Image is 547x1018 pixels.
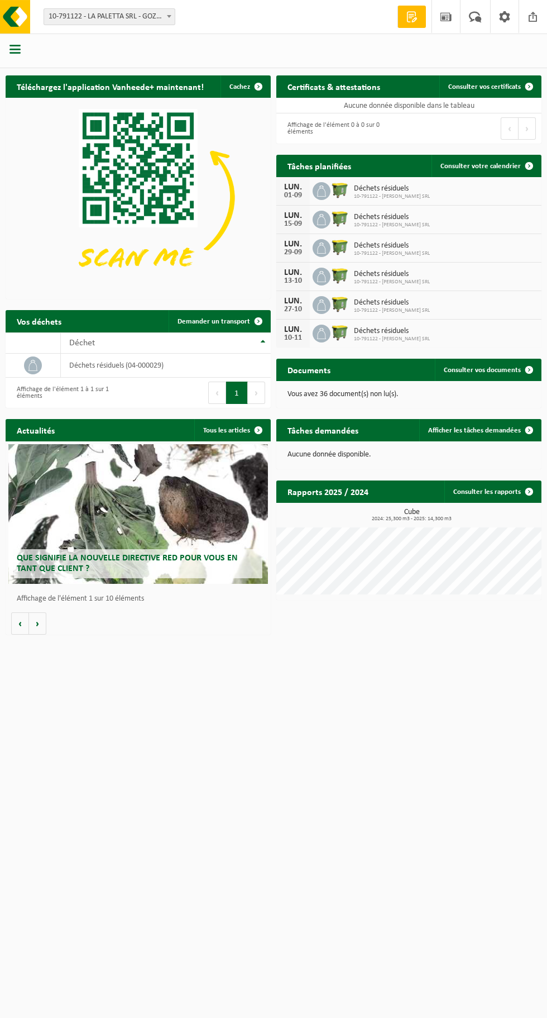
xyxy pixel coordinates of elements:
span: 10-791122 - [PERSON_NAME] SRL [354,307,430,314]
a: Consulter vos certificats [439,75,540,98]
h2: Tâches planifiées [276,155,362,177]
img: WB-1100-HPE-GN-51 [330,266,349,285]
h3: Cube [282,508,541,522]
div: 01-09 [282,192,304,199]
div: LUN. [282,183,304,192]
h2: Vos déchets [6,310,73,332]
td: Aucune donnée disponible dans le tableau [276,98,541,113]
span: Déchets résiduels [354,241,430,250]
a: Consulter vos documents [435,359,540,381]
span: 2024: 25,300 m3 - 2025: 14,300 m3 [282,516,541,522]
span: Afficher les tâches demandées [428,427,521,434]
button: Next [519,117,536,140]
div: 15-09 [282,220,304,228]
img: WB-1100-HPE-GN-51 [330,180,349,199]
span: Cachez [229,83,250,91]
button: Previous [208,382,226,404]
span: 10-791122 - [PERSON_NAME] SRL [354,222,430,229]
button: Cachez [220,75,270,98]
p: Aucune donnée disponible. [287,451,530,459]
button: Volgende [29,612,46,635]
span: 10-791122 - [PERSON_NAME] SRL [354,279,430,286]
span: Déchets résiduels [354,213,430,222]
button: Next [248,382,265,404]
div: LUN. [282,211,304,220]
span: 10-791122 - LA PALETTA SRL - GOZÉE [44,9,175,25]
button: 1 [226,382,248,404]
p: Vous avez 36 document(s) non lu(s). [287,391,530,398]
span: Déchet [69,339,95,348]
div: 10-11 [282,334,304,342]
h2: Certificats & attestations [276,75,391,97]
img: Download de VHEPlus App [6,98,271,297]
span: 10-791122 - [PERSON_NAME] SRL [354,250,430,257]
a: Demander un transport [169,310,270,332]
div: 27-10 [282,306,304,313]
a: Que signifie la nouvelle directive RED pour vous en tant que client ? [8,444,268,584]
span: Déchets résiduels [354,184,430,193]
a: Consulter les rapports [444,481,540,503]
td: déchets résiduels (04-000029) [61,354,271,378]
img: WB-1100-HPE-GN-51 [330,323,349,342]
div: Affichage de l'élément 1 à 1 sur 1 éléments [11,380,133,405]
span: Demander un transport [177,318,250,325]
img: WB-1100-HPE-GN-51 [330,209,349,228]
div: LUN. [282,268,304,277]
span: 10-791122 - [PERSON_NAME] SRL [354,193,430,200]
div: LUN. [282,325,304,334]
button: Previous [501,117,519,140]
a: Tous les articles [194,419,270,441]
div: LUN. [282,297,304,306]
img: WB-1100-HPE-GN-51 [330,237,349,256]
span: 10-791122 - LA PALETTA SRL - GOZÉE [44,8,175,25]
h2: Tâches demandées [276,419,370,441]
h2: Actualités [6,419,66,441]
span: Que signifie la nouvelle directive RED pour vous en tant que client ? [17,554,238,573]
a: Afficher les tâches demandées [419,419,540,441]
p: Affichage de l'élément 1 sur 10 éléments [17,595,265,603]
h2: Rapports 2025 / 2024 [276,481,380,502]
span: Déchets résiduels [354,327,430,336]
span: Consulter vos certificats [448,83,521,91]
h2: Documents [276,359,342,380]
span: Déchets résiduels [354,270,430,279]
button: Vorige [11,612,29,635]
span: Consulter vos documents [444,367,521,374]
span: Consulter votre calendrier [440,163,521,170]
div: LUN. [282,240,304,249]
img: WB-1100-HPE-GN-51 [330,294,349,313]
h2: Téléchargez l'application Vanheede+ maintenant! [6,75,215,97]
div: 13-10 [282,277,304,285]
span: 10-791122 - [PERSON_NAME] SRL [354,336,430,342]
div: 29-09 [282,249,304,256]
a: Consulter votre calendrier [431,155,540,177]
div: Affichage de l'élément 0 à 0 sur 0 éléments [282,116,404,141]
span: Déchets résiduels [354,298,430,307]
